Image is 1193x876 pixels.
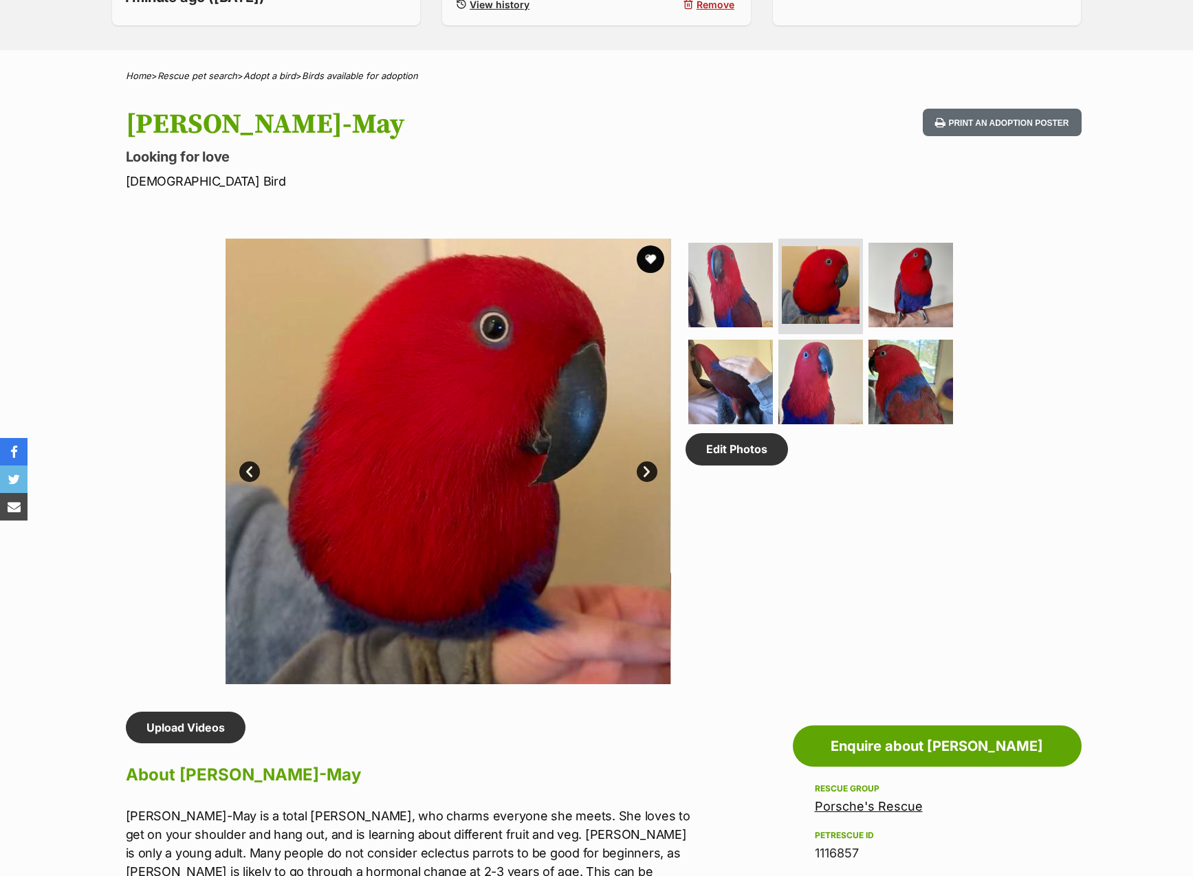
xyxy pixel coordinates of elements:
[778,340,863,424] img: Photo of Ellie May
[868,243,953,327] img: Photo of Ellie May
[793,725,1082,767] a: Enquire about [PERSON_NAME]
[688,243,773,327] img: Photo of Ellie May
[243,70,296,81] a: Adopt a bird
[126,172,708,190] p: [DEMOGRAPHIC_DATA] Bird
[126,147,708,166] p: Looking for love
[782,246,860,324] img: Photo of Ellie May
[126,70,151,81] a: Home
[815,830,1060,841] div: PetRescue ID
[815,799,923,813] a: Porsche's Rescue
[239,461,260,482] a: Prev
[670,239,1116,684] img: Photo of Ellie May
[126,712,245,743] a: Upload Videos
[225,239,670,684] img: Photo of Ellie May
[126,760,694,790] h2: About [PERSON_NAME]-May
[815,783,1060,794] div: Rescue group
[126,109,708,140] h1: [PERSON_NAME]-May
[637,245,664,273] button: favourite
[923,109,1081,137] button: Print an adoption poster
[686,433,788,465] a: Edit Photos
[815,844,1060,863] div: 1116857
[302,70,418,81] a: Birds available for adoption
[868,340,953,424] img: Photo of Ellie May
[637,461,657,482] a: Next
[688,340,773,424] img: Photo of Ellie May
[91,71,1102,81] div: > > >
[157,70,237,81] a: Rescue pet search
